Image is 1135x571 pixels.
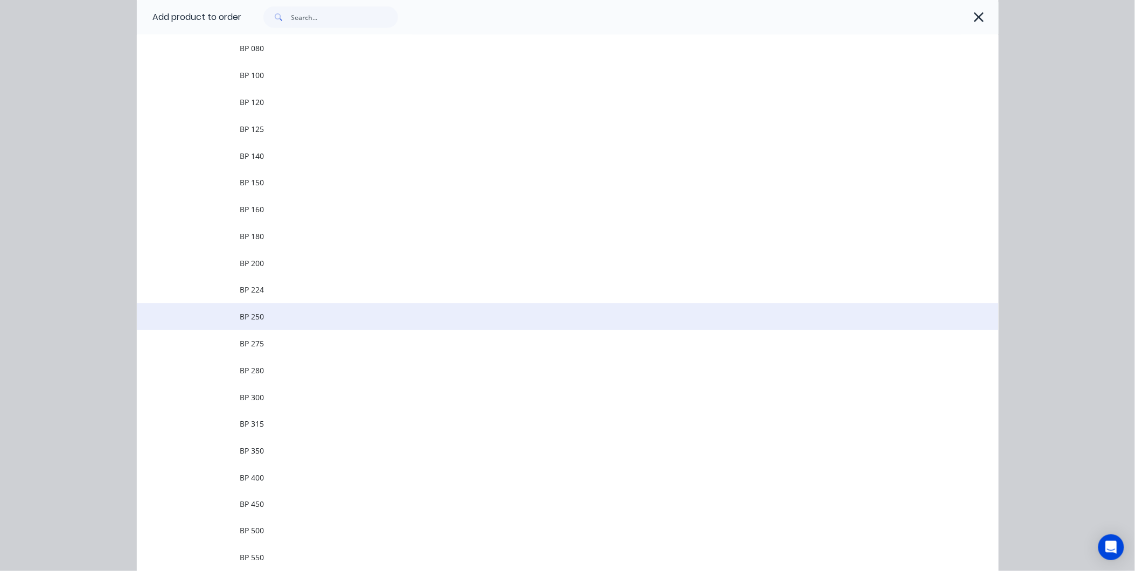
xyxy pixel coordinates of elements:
[240,69,847,81] span: BP 100
[240,445,847,456] span: BP 350
[240,552,847,563] span: BP 550
[291,6,398,28] input: Search...
[240,284,847,295] span: BP 224
[240,96,847,108] span: BP 120
[240,499,847,510] span: BP 450
[240,392,847,403] span: BP 300
[240,257,847,269] span: BP 200
[240,525,847,537] span: BP 500
[240,418,847,429] span: BP 315
[240,204,847,215] span: BP 160
[240,338,847,349] span: BP 275
[240,365,847,376] span: BP 280
[240,472,847,483] span: BP 400
[240,311,847,322] span: BP 250
[240,150,847,162] span: BP 140
[240,123,847,135] span: BP 125
[240,43,847,54] span: BP 080
[240,231,847,242] span: BP 180
[1098,534,1124,560] div: Open Intercom Messenger
[240,177,847,188] span: BP 150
